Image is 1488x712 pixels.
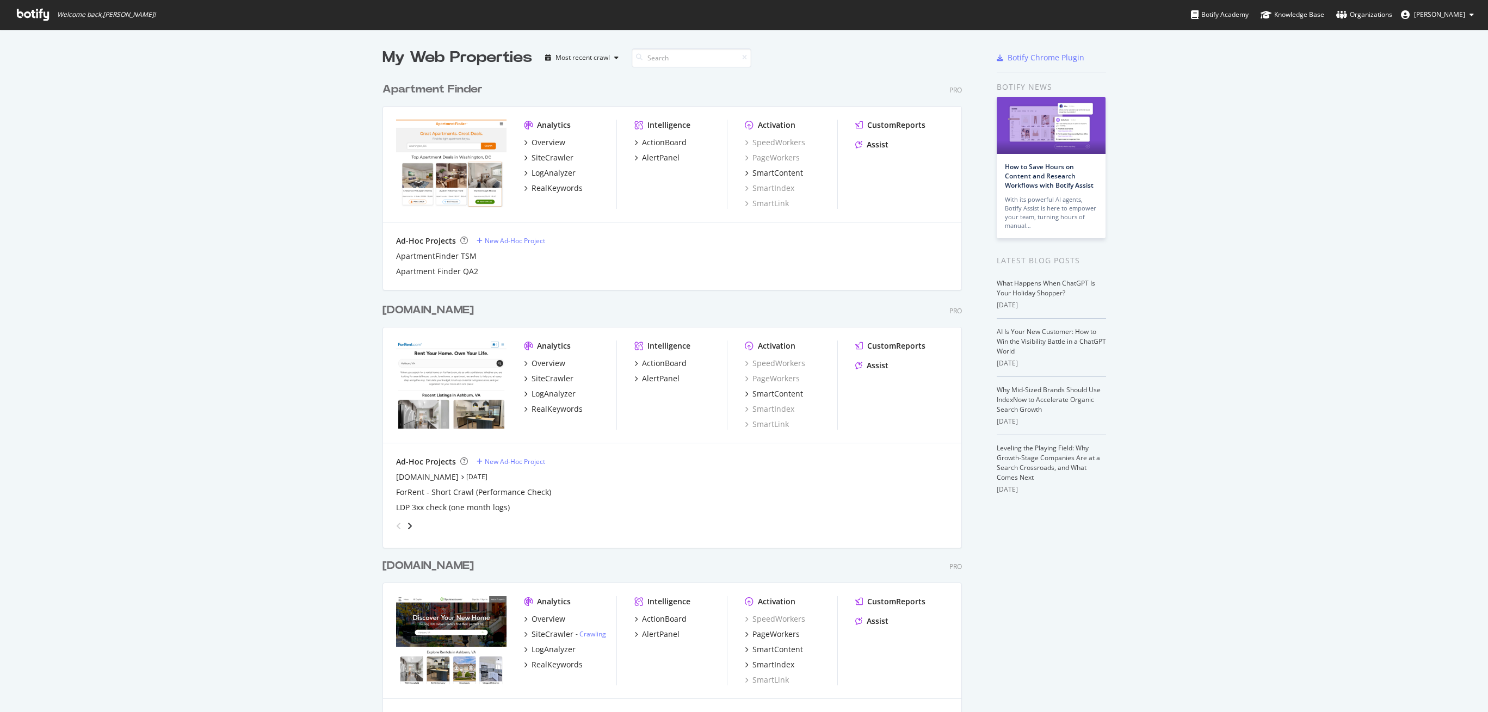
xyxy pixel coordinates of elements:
[555,54,610,61] div: Most recent crawl
[997,255,1106,267] div: Latest Blog Posts
[532,644,576,655] div: LogAnalyzer
[532,137,565,148] div: Overview
[745,358,805,369] a: SpeedWorkers
[532,183,583,194] div: RealKeywords
[524,137,565,148] a: Overview
[1414,10,1465,19] span: Zach Chahalis
[382,558,474,574] div: [DOMAIN_NAME]
[1261,9,1324,20] div: Knowledge Base
[382,302,478,318] a: [DOMAIN_NAME]
[524,644,576,655] a: LogAnalyzer
[642,358,687,369] div: ActionBoard
[752,629,800,640] div: PageWorkers
[524,152,573,163] a: SiteCrawler
[396,236,456,246] div: Ad-Hoc Projects
[392,517,406,535] div: angle-left
[997,327,1106,356] a: AI Is Your New Customer: How to Win the Visibility Battle in a ChatGPT World
[396,266,478,277] a: Apartment Finder QA2
[647,596,690,607] div: Intelligence
[745,629,800,640] a: PageWorkers
[745,674,789,685] a: SmartLink
[752,388,803,399] div: SmartContent
[477,457,545,466] a: New Ad-Hoc Project
[1005,195,1097,230] div: With its powerful AI agents, Botify Assist is here to empower your team, turning hours of manual…
[382,558,478,574] a: [DOMAIN_NAME]
[997,417,1106,426] div: [DATE]
[745,659,794,670] a: SmartIndex
[758,120,795,131] div: Activation
[745,404,794,414] a: SmartIndex
[997,385,1101,414] a: Why Mid-Sized Brands Should Use IndexNow to Accelerate Organic Search Growth
[745,152,800,163] a: PageWorkers
[485,236,545,245] div: New Ad-Hoc Project
[632,48,751,67] input: Search
[997,358,1106,368] div: [DATE]
[396,340,507,429] img: forrent.com
[745,614,805,624] div: SpeedWorkers
[642,373,680,384] div: AlertPanel
[382,82,483,97] div: Apartment Finder
[382,302,474,318] div: [DOMAIN_NAME]
[524,614,565,624] a: Overview
[867,340,925,351] div: CustomReports
[382,82,487,97] a: Apartment Finder
[524,388,576,399] a: LogAnalyzer
[949,562,962,571] div: Pro
[855,360,888,371] a: Assist
[758,340,795,351] div: Activation
[396,487,551,498] div: ForRent - Short Crawl (Performance Check)
[532,629,573,640] div: SiteCrawler
[524,183,583,194] a: RealKeywords
[532,404,583,414] div: RealKeywords
[382,47,532,69] div: My Web Properties
[524,358,565,369] a: Overview
[867,120,925,131] div: CustomReports
[57,10,156,19] span: Welcome back, [PERSON_NAME] !
[745,198,789,209] a: SmartLink
[532,614,565,624] div: Overview
[541,49,623,66] button: Most recent crawl
[642,137,687,148] div: ActionBoard
[855,596,925,607] a: CustomReports
[745,373,800,384] a: PageWorkers
[524,629,606,640] a: SiteCrawler- Crawling
[1008,52,1084,63] div: Botify Chrome Plugin
[867,616,888,627] div: Assist
[745,168,803,178] a: SmartContent
[396,472,459,482] a: [DOMAIN_NAME]
[524,659,583,670] a: RealKeywords
[396,502,510,513] a: LDP 3xx check (one month logs)
[524,168,576,178] a: LogAnalyzer
[997,52,1084,63] a: Botify Chrome Plugin
[647,340,690,351] div: Intelligence
[745,137,805,148] div: SpeedWorkers
[642,629,680,640] div: AlertPanel
[997,81,1106,93] div: Botify news
[634,137,687,148] a: ActionBoard
[647,120,690,131] div: Intelligence
[997,97,1106,154] img: How to Save Hours on Content and Research Workflows with Botify Assist
[752,168,803,178] div: SmartContent
[396,251,477,262] a: ApartmentFinder TSM
[997,485,1106,494] div: [DATE]
[867,596,925,607] div: CustomReports
[524,373,573,384] a: SiteCrawler
[532,152,573,163] div: SiteCrawler
[634,358,687,369] a: ActionBoard
[537,596,571,607] div: Analytics
[532,373,573,384] div: SiteCrawler
[745,183,794,194] div: SmartIndex
[949,85,962,95] div: Pro
[634,373,680,384] a: AlertPanel
[634,629,680,640] a: AlertPanel
[867,139,888,150] div: Assist
[532,659,583,670] div: RealKeywords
